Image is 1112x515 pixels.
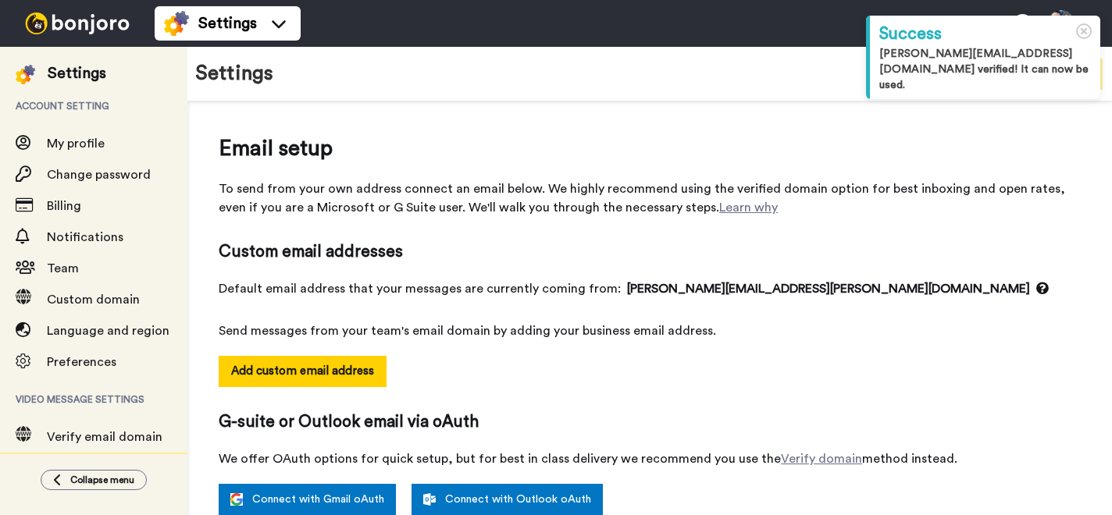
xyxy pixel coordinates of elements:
span: Preferences [47,356,116,368]
img: settings-colored.svg [164,11,189,36]
img: outlook-white.svg [423,493,436,506]
span: [PERSON_NAME][EMAIL_ADDRESS][PERSON_NAME][DOMAIN_NAME] [627,279,1049,298]
span: G-suite or Outlook email via oAuth [219,410,1078,434]
h1: Settings [195,62,273,85]
span: Custom email addresses [219,240,1078,264]
span: Team [47,262,79,275]
span: Custom domain [47,293,140,306]
div: [PERSON_NAME][EMAIL_ADDRESS][DOMAIN_NAME] verified! It can now be used. [879,46,1091,93]
span: Email setup [219,133,1078,164]
div: Success [879,22,1091,46]
span: Change password [47,169,151,181]
button: Add custom email address [219,356,387,387]
span: Notifications [47,231,123,243]
span: Verify email domain [47,431,162,443]
img: google.svg [230,493,243,506]
span: Default email address that your messages are currently coming from: [219,279,1078,298]
span: Billing [47,200,81,212]
span: My profile [47,137,105,150]
img: settings-colored.svg [16,65,35,84]
span: Settings [198,12,257,34]
button: Collapse menu [41,470,147,490]
a: Connect with Outlook oAuth [412,484,603,515]
img: bj-logo-header-white.svg [19,12,136,34]
a: Connect with Gmail oAuth [219,484,396,515]
span: Language and region [47,325,169,337]
span: Send messages from your team's email domain by adding your business email address. [219,321,1078,340]
span: We offer OAuth options for quick setup, but for best in class delivery we recommend you use the m... [219,449,1078,468]
a: Verify domain [781,453,862,465]
div: Settings [48,62,106,84]
span: To send from your own address connect an email below. We highly recommend using the verified doma... [219,179,1078,217]
span: Collapse menu [70,474,134,486]
a: Learn why [719,201,778,214]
